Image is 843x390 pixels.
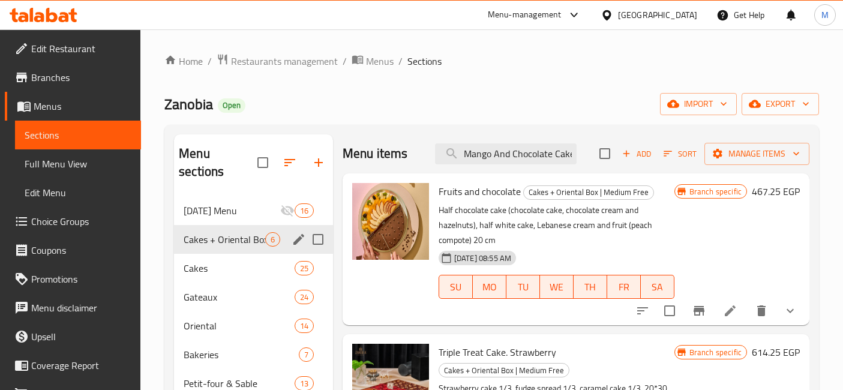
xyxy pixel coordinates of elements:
span: SA [646,278,670,296]
button: WE [540,275,574,299]
button: sort-choices [628,296,657,325]
a: Edit menu item [723,304,737,318]
span: Sections [25,128,131,142]
span: 24 [295,292,313,303]
a: Coverage Report [5,351,141,380]
span: Edit Menu [25,185,131,200]
button: SU [439,275,473,299]
nav: breadcrumb [164,53,819,69]
a: Sections [15,121,141,149]
span: Sort items [656,145,704,163]
span: Menus [34,99,131,113]
a: Branches [5,63,141,92]
span: [DATE] 08:55 AM [449,253,516,264]
span: Sort sections [275,148,304,177]
div: Bakeries7 [174,340,333,369]
span: Sort [664,147,697,161]
h6: 467.25 EGP [752,183,800,200]
span: 7 [299,349,313,361]
a: Edit Menu [15,178,141,207]
span: Choice Groups [31,214,131,229]
span: TU [511,278,535,296]
a: Full Menu View [15,149,141,178]
div: items [295,261,314,275]
svg: Show Choices [783,304,797,318]
span: [DATE] Menu [184,203,280,218]
span: Manage items [714,146,800,161]
button: Add section [304,148,333,177]
h6: 614.25 EGP [752,344,800,361]
a: Promotions [5,265,141,293]
span: Triple Treat Cake. Strawberry [439,343,556,361]
a: Menus [352,53,394,69]
button: Branch-specific-item [685,296,713,325]
button: TH [574,275,607,299]
span: Cakes + Oriental Box | Medium Free [524,185,653,199]
button: show more [776,296,805,325]
div: Oriental14 [174,311,333,340]
a: Upsell [5,322,141,351]
span: M [821,8,829,22]
button: export [742,93,819,115]
button: import [660,93,737,115]
span: Sections [407,54,442,68]
span: Menus [366,54,394,68]
span: Gateaux [184,290,294,304]
div: Menu-management [488,8,562,22]
div: items [295,319,314,333]
div: items [295,203,314,218]
span: Branch specific [685,347,746,358]
span: Branches [31,70,131,85]
li: / [398,54,403,68]
span: WE [545,278,569,296]
a: Menus [5,92,141,121]
span: Edit Restaurant [31,41,131,56]
button: Manage items [704,143,809,165]
span: Branch specific [685,186,746,197]
span: SU [444,278,468,296]
div: Cakes + Oriental Box | Medium Free [523,185,654,200]
button: TU [506,275,540,299]
div: [GEOGRAPHIC_DATA] [618,8,697,22]
span: TH [578,278,602,296]
span: Select to update [657,298,682,323]
a: Coupons [5,236,141,265]
div: items [295,290,314,304]
button: FR [607,275,641,299]
span: Select section [592,141,617,166]
span: Fruits and chocolate [439,182,521,200]
span: Promotions [31,272,131,286]
button: SA [641,275,674,299]
span: Bakeries [184,347,299,362]
span: Oriental [184,319,294,333]
span: 14 [295,320,313,332]
button: MO [473,275,506,299]
div: Cakes + Oriental Box | Medium Free [439,363,569,377]
li: / [343,54,347,68]
div: Open [218,98,245,113]
div: Cakes25 [174,254,333,283]
span: Upsell [31,329,131,344]
button: Add [617,145,656,163]
span: 6 [266,234,280,245]
span: FR [612,278,636,296]
span: Zanobia [164,91,213,118]
span: Cakes + Oriental Box | Medium Free [184,232,265,247]
span: MO [478,278,502,296]
div: items [299,347,314,362]
a: Edit Restaurant [5,34,141,63]
a: Choice Groups [5,207,141,236]
span: Restaurants management [231,54,338,68]
div: items [265,232,280,247]
span: Cakes + Oriental Box | Medium Free [439,364,569,377]
span: import [670,97,727,112]
div: [DATE] Menu16 [174,196,333,225]
a: Home [164,54,203,68]
a: Restaurants management [217,53,338,69]
span: 16 [295,205,313,217]
span: 13 [295,378,313,389]
div: Gateaux24 [174,283,333,311]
